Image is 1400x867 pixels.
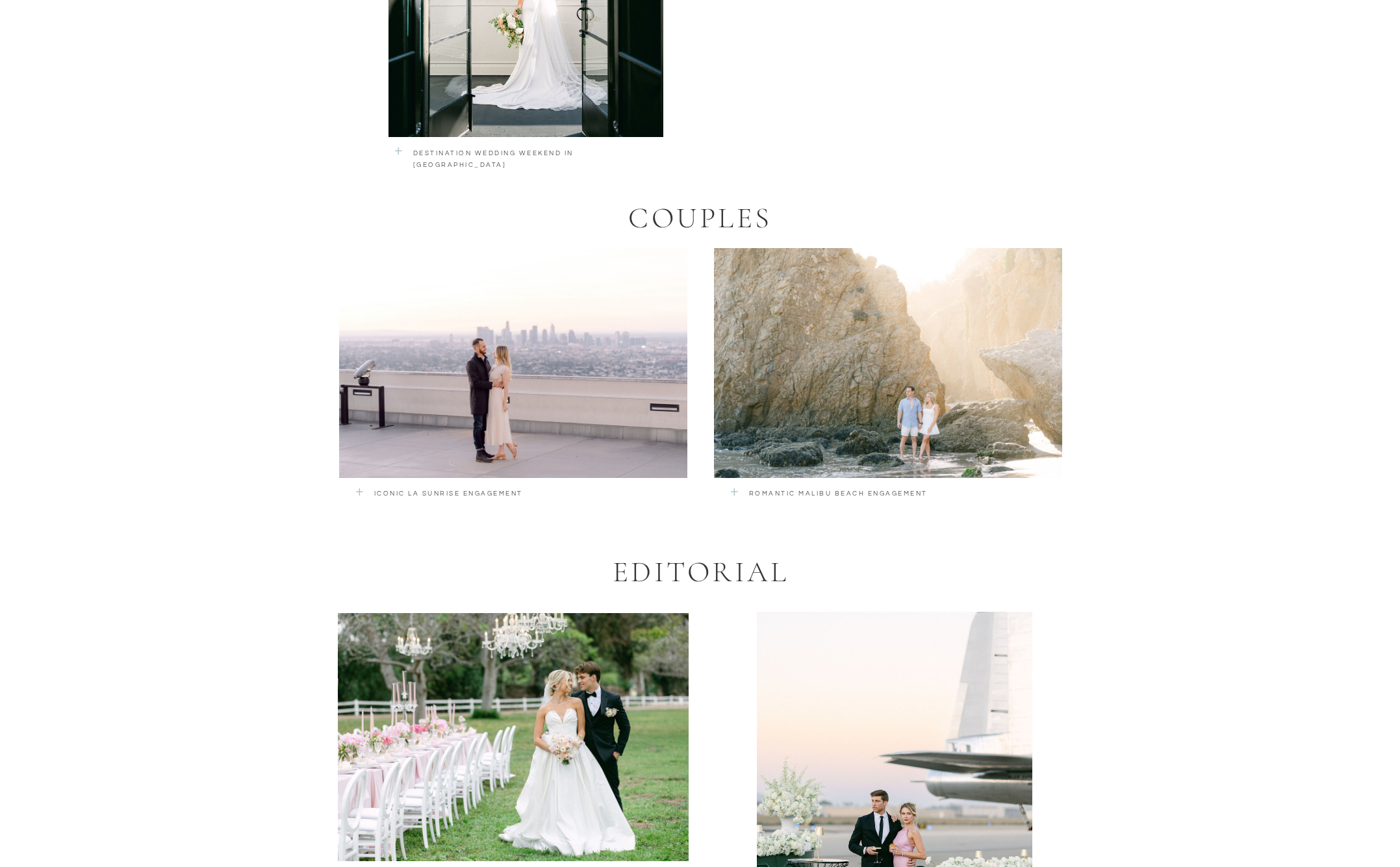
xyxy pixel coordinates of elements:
[749,488,993,507] a: romantic malibu beach engagement
[394,137,420,176] a: +
[355,478,381,517] a: +
[374,488,618,507] a: Iconic LA sUNRISE Engagement
[413,147,657,163] a: Destination Wedding Weekend in [GEOGRAPHIC_DATA]
[730,478,756,517] a: +
[613,555,789,587] h1: EDITORIAL
[613,201,789,233] h1: COUPLES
